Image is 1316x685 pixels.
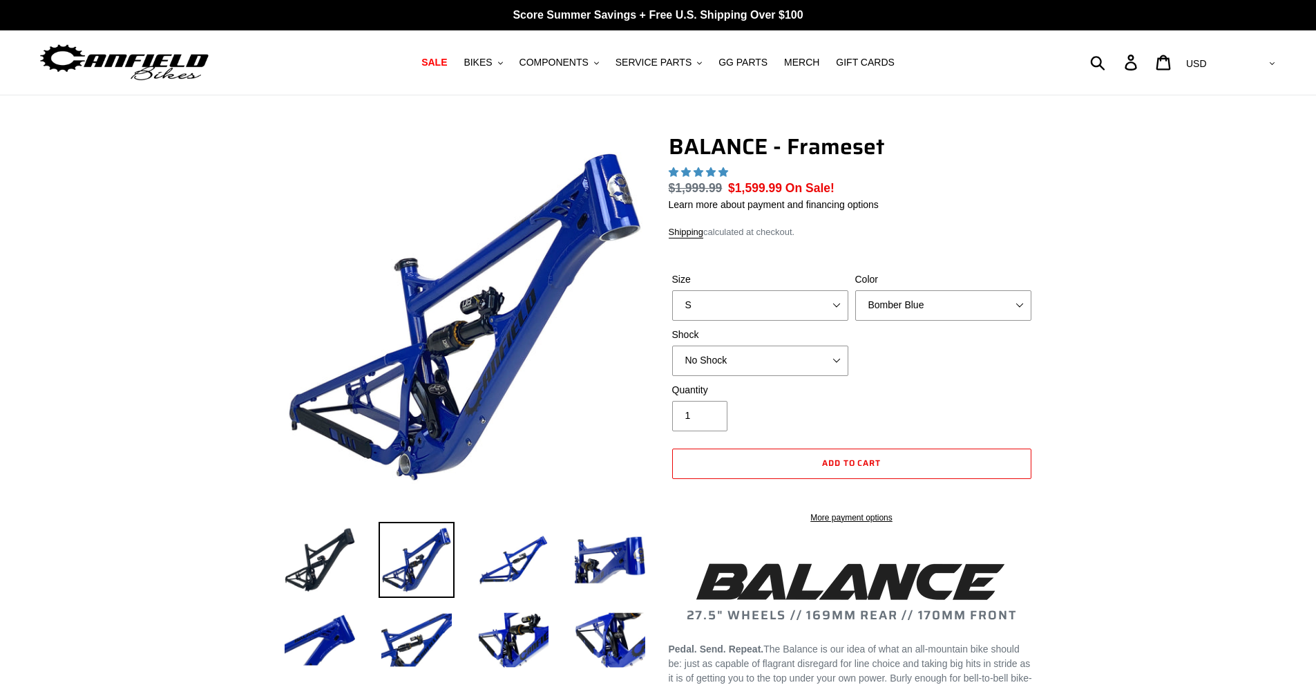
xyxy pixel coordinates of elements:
[669,644,764,655] b: Pedal. Send. Repeat.
[475,522,551,598] img: Load image into Gallery viewer, BALANCE - Frameset
[855,272,1031,287] label: Color
[669,167,731,178] span: 5.00 stars
[836,57,895,68] span: GIFT CARDS
[421,57,447,68] span: SALE
[669,559,1035,623] h2: 27.5" WHEELS // 169MM REAR // 170MM FRONT
[379,602,455,678] img: Load image into Gallery viewer, BALANCE - Frameset
[379,522,455,598] img: Load image into Gallery viewer, BALANCE - Frameset
[728,181,782,195] span: $1,599.99
[785,179,835,197] span: On Sale!
[669,225,1035,239] div: calculated at checkout.
[475,602,551,678] img: Load image into Gallery viewer, BALANCE - Frameset
[672,272,848,287] label: Size
[669,227,704,238] a: Shipping
[38,41,211,84] img: Canfield Bikes
[1098,47,1133,77] input: Search
[672,512,1031,524] a: More payment options
[829,53,902,72] a: GIFT CARDS
[669,133,1035,160] h1: BALANCE - Frameset
[777,53,826,72] a: MERCH
[672,383,848,397] label: Quantity
[672,328,848,342] label: Shock
[572,522,648,598] img: Load image into Gallery viewer, BALANCE - Frameset
[822,456,881,469] span: Add to cart
[718,57,767,68] span: GG PARTS
[519,57,589,68] span: COMPONENTS
[784,57,819,68] span: MERCH
[669,181,723,195] s: $1,999.99
[464,57,492,68] span: BIKES
[285,136,645,497] img: BALANCE - Frameset
[572,602,648,678] img: Load image into Gallery viewer, BALANCE - Frameset
[672,449,1031,479] button: Add to cart
[712,53,774,72] a: GG PARTS
[669,199,879,210] a: Learn more about payment and financing options
[282,602,358,678] img: Load image into Gallery viewer, BALANCE - Frameset
[457,53,509,72] button: BIKES
[609,53,709,72] button: SERVICE PARTS
[414,53,454,72] a: SALE
[513,53,606,72] button: COMPONENTS
[616,57,692,68] span: SERVICE PARTS
[282,522,358,598] img: Load image into Gallery viewer, BALANCE - Frameset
